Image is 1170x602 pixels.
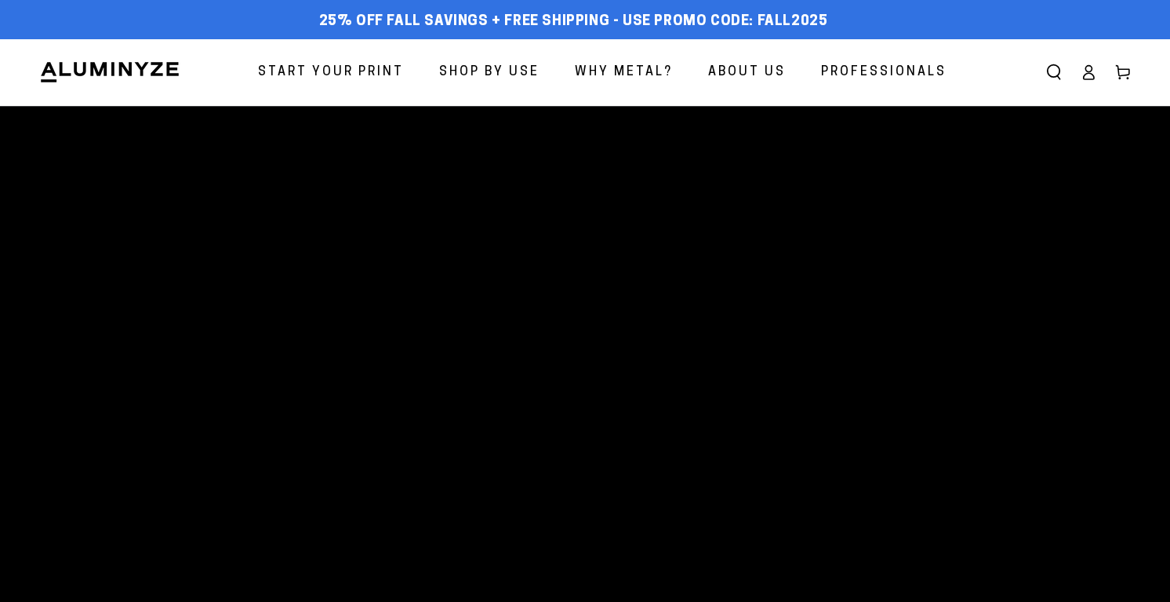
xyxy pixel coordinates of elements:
span: 25% off FALL Savings + Free Shipping - Use Promo Code: FALL2025 [319,13,828,31]
span: Professionals [821,61,947,84]
span: Why Metal? [575,61,673,84]
span: Shop By Use [439,61,540,84]
a: About Us [696,52,798,93]
a: Shop By Use [427,52,551,93]
span: About Us [708,61,786,84]
a: Professionals [809,52,958,93]
a: Why Metal? [563,52,685,93]
span: Start Your Print [258,61,404,84]
summary: Search our site [1037,55,1071,89]
img: Aluminyze [39,60,180,84]
a: Start Your Print [246,52,416,93]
